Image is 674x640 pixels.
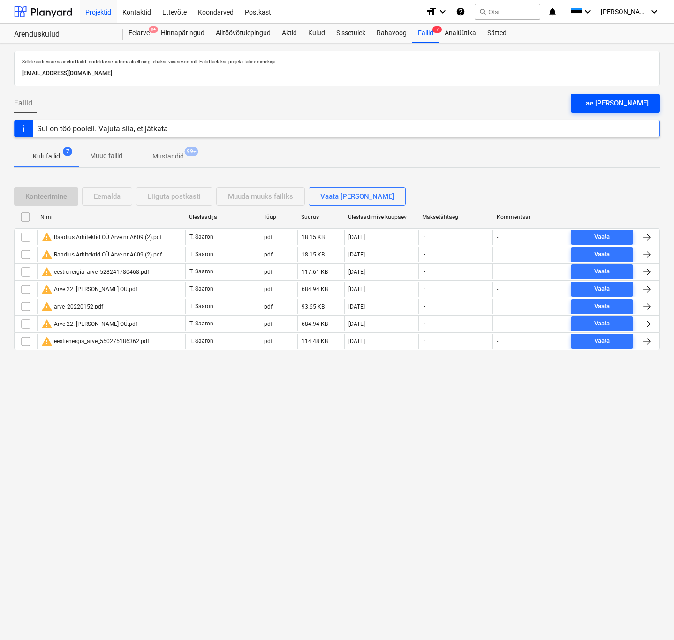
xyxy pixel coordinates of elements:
[264,321,273,327] div: pdf
[479,8,486,15] span: search
[594,318,610,329] div: Vaata
[412,24,439,43] div: Failid
[189,320,213,328] p: T. Saaron
[594,232,610,242] div: Vaata
[497,286,498,293] div: -
[320,190,394,203] div: Vaata [PERSON_NAME]
[432,26,442,33] span: 7
[571,316,633,331] button: Vaata
[41,301,103,312] div: arve_20220152.pdf
[309,187,406,206] button: Vaata [PERSON_NAME]
[412,24,439,43] a: Failid7
[40,214,182,220] div: Nimi
[155,24,210,43] a: Hinnapäringud
[423,268,426,276] span: -
[348,338,365,345] div: [DATE]
[426,6,437,17] i: format_size
[348,303,365,310] div: [DATE]
[41,232,162,243] div: Raadius Arhitektid OÜ Arve nr A609 (2).pdf
[423,285,426,293] span: -
[264,234,273,241] div: pdf
[456,6,465,17] i: Abikeskus
[439,24,482,43] a: Analüütika
[302,269,328,275] div: 117.61 KB
[264,338,273,345] div: pdf
[331,24,371,43] a: Sissetulek
[41,249,162,260] div: Raadius Arhitektid OÜ Arve nr A609 (2).pdf
[189,250,213,258] p: T. Saaron
[41,266,149,278] div: eestienergia_arve_528241780468.pdf
[264,303,273,310] div: pdf
[302,234,325,241] div: 18.15 KB
[14,98,32,109] span: Failid
[152,151,184,161] p: Mustandid
[423,302,426,310] span: -
[302,321,328,327] div: 684.94 KB
[571,247,633,262] button: Vaata
[497,234,498,241] div: -
[302,303,325,310] div: 93.65 KB
[189,337,213,345] p: T. Saaron
[41,266,53,278] span: warning
[14,30,112,39] div: Arenduskulud
[348,286,365,293] div: [DATE]
[594,284,610,294] div: Vaata
[348,269,365,275] div: [DATE]
[41,318,53,330] span: warning
[302,286,328,293] div: 684.94 KB
[63,147,72,156] span: 7
[601,8,648,15] span: [PERSON_NAME]
[41,232,53,243] span: warning
[497,338,498,345] div: -
[41,249,53,260] span: warning
[37,124,168,133] div: Sul on töö pooleli. Vajuta siia, et jätkata
[189,214,256,220] div: Üleslaadija
[303,24,331,43] a: Kulud
[423,250,426,258] span: -
[497,214,564,220] div: Kommentaar
[594,266,610,277] div: Vaata
[22,59,652,65] p: Sellele aadressile saadetud failid töödeldakse automaatselt ning tehakse viirusekontroll. Failid ...
[41,336,53,347] span: warning
[571,334,633,349] button: Vaata
[264,251,273,258] div: pdf
[348,234,365,241] div: [DATE]
[582,6,593,17] i: keyboard_arrow_down
[348,321,365,327] div: [DATE]
[149,26,158,33] span: 9+
[348,251,365,258] div: [DATE]
[276,24,303,43] a: Aktid
[437,6,448,17] i: keyboard_arrow_down
[649,6,660,17] i: keyboard_arrow_down
[90,151,122,161] p: Muud failid
[41,284,53,295] span: warning
[41,336,149,347] div: eestienergia_arve_550275186362.pdf
[371,24,412,43] div: Rahavoog
[210,24,276,43] a: Alltöövõtulepingud
[482,24,512,43] a: Sätted
[264,269,273,275] div: pdf
[497,321,498,327] div: -
[348,214,415,220] div: Üleslaadimise kuupäev
[571,264,633,279] button: Vaata
[264,286,273,293] div: pdf
[548,6,557,17] i: notifications
[594,336,610,346] div: Vaata
[189,233,213,241] p: T. Saaron
[571,230,633,245] button: Vaata
[123,24,155,43] a: Eelarve9+
[189,302,213,310] p: T. Saaron
[423,337,426,345] span: -
[189,268,213,276] p: T. Saaron
[302,251,325,258] div: 18.15 KB
[185,147,198,156] span: 99+
[594,301,610,312] div: Vaata
[497,251,498,258] div: -
[497,269,498,275] div: -
[497,303,498,310] div: -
